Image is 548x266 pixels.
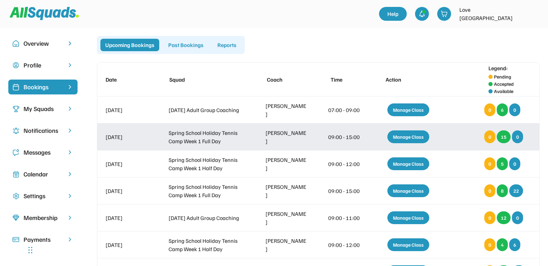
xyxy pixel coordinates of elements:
div: [DATE] Adult Group Coaching [169,214,245,222]
div: 6 [497,103,508,116]
div: 12 [497,211,511,224]
div: 8 [497,184,508,197]
div: Available [494,88,513,95]
div: [DATE] [106,160,148,168]
div: Accepted [494,80,514,88]
img: Icon%20copy%204.svg [12,127,19,134]
div: Calendar [24,169,62,179]
div: Notifications [24,126,62,135]
div: 0 [509,157,520,170]
div: 09:00 - 11:00 [328,214,362,222]
div: 09:00 - 12:00 [328,241,362,249]
div: My Squads [24,104,62,113]
div: [DATE] [106,106,148,114]
img: bell-03%20%281%29.svg [419,10,425,17]
div: 15 [497,130,511,143]
div: [PERSON_NAME] [266,237,308,253]
div: Overview [24,39,62,48]
div: 0 [484,157,495,170]
div: Manage Class [387,184,429,197]
div: 6 [509,238,520,251]
img: chevron-right.svg [66,127,73,134]
div: Love [GEOGRAPHIC_DATA] [459,6,522,22]
div: Spring School Holiday Tennis Camp Week 1 Half Day [169,156,245,172]
div: Bookings [24,82,62,92]
div: Manage Class [387,130,429,143]
div: 0 [509,103,520,116]
div: [PERSON_NAME] [266,210,308,226]
img: chevron-right%20copy%203.svg [66,84,73,90]
div: Spring School Holiday Tennis Camp Week 1 Half Day [169,237,245,253]
div: 0 [484,130,495,143]
div: Upcoming Bookings [100,39,159,51]
div: 5 [497,157,508,170]
img: Icon%20copy%207.svg [12,171,19,178]
img: Icon%20%2819%29.svg [12,84,19,91]
div: 4 [497,238,508,251]
div: Past Bookings [163,39,208,51]
div: Time [331,75,365,84]
div: Manage Class [387,103,429,116]
div: Manage Class [387,211,429,224]
img: Icon%20copy%2010.svg [12,40,19,47]
div: [DATE] [106,133,148,141]
img: chevron-right.svg [66,40,73,47]
div: Coach [267,75,309,84]
div: 09:00 - 15:00 [328,187,362,195]
img: chevron-right.svg [66,62,73,68]
div: [PERSON_NAME] [266,129,308,145]
div: 07:00 - 09:00 [328,106,362,114]
div: [PERSON_NAME] [266,183,308,199]
img: chevron-right.svg [66,149,73,156]
div: 0 [484,103,495,116]
div: 22 [509,184,523,197]
img: Icon%20copy%203.svg [12,106,19,112]
img: Icon%20copy%205.svg [12,149,19,156]
div: Manage Class [387,238,429,251]
img: user-circle.svg [12,62,19,69]
div: Action [386,75,437,84]
div: 0 [512,130,523,143]
div: Spring School Holiday Tennis Camp Week 1 Full Day [169,183,245,199]
div: 0 [484,238,495,251]
div: Pending [494,73,511,80]
div: [PERSON_NAME] [266,156,308,172]
div: Spring School Holiday Tennis Camp Week 1 Full Day [169,129,245,145]
div: [DATE] Adult Group Coaching [169,106,245,114]
img: Squad%20Logo.svg [10,7,79,20]
div: [PERSON_NAME] [266,102,308,118]
div: Squad [169,75,246,84]
div: 09:00 - 12:00 [328,160,362,168]
div: Reports [213,39,241,51]
div: 0 [484,211,495,224]
a: Help [379,7,407,21]
div: Messages [24,148,62,157]
div: 09:00 - 15:00 [328,133,362,141]
img: shopping-cart-01%20%281%29.svg [441,10,448,17]
img: LTPP_Logo_REV.jpeg [526,7,540,21]
img: chevron-right.svg [66,106,73,112]
img: chevron-right.svg [66,171,73,177]
div: Legend: [488,64,508,72]
div: Profile [24,61,62,70]
div: Date [106,75,148,84]
div: 0 [484,184,495,197]
div: Manage Class [387,157,429,170]
div: 0 [512,211,523,224]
